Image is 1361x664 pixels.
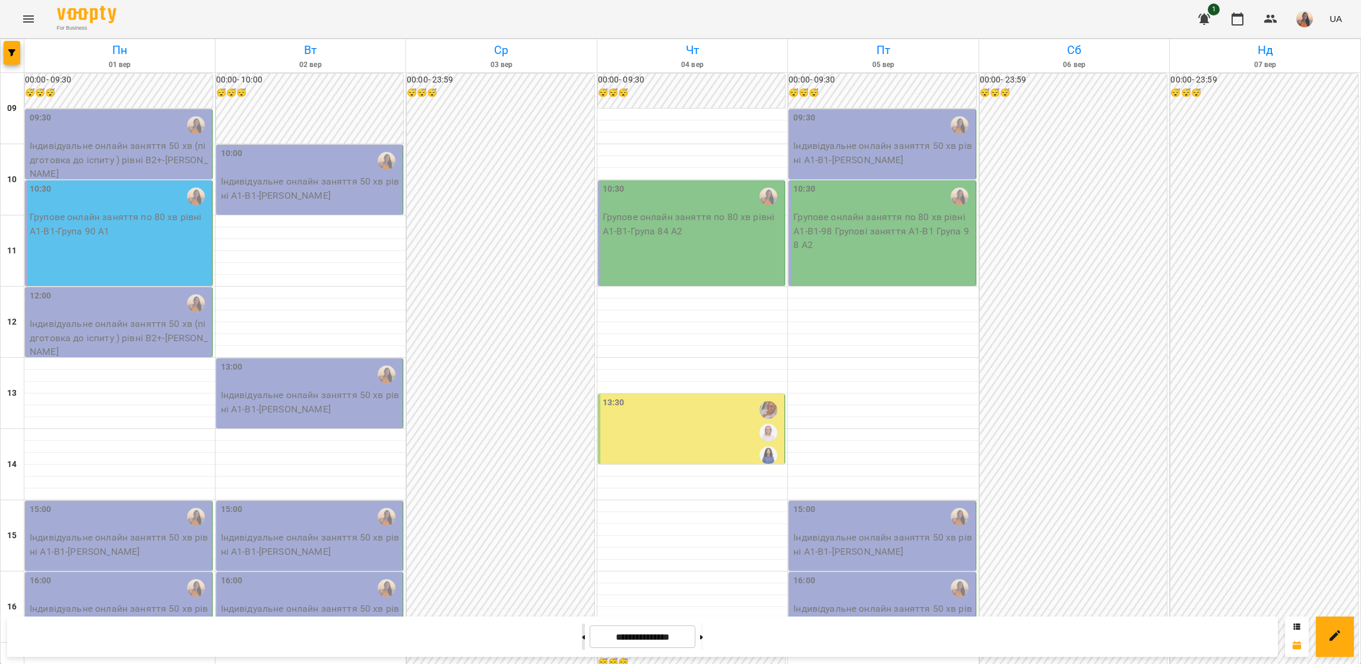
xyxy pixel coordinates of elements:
label: 10:00 [221,147,243,160]
img: Каріна [951,116,968,134]
p: Індивідуальне онлайн заняття 50 хв рівні А1-В1 - [PERSON_NAME] [221,174,401,202]
h6: 02 вер [217,59,404,71]
img: Каріна [187,294,205,312]
label: 09:30 [793,112,815,125]
h6: 03 вер [408,59,595,71]
label: 09:30 [30,112,52,125]
label: 10:30 [30,183,52,196]
img: Каріна [759,188,777,205]
span: For Business [57,24,116,32]
h6: 12 [7,316,17,329]
img: Каріна [951,579,968,597]
img: Voopty Logo [57,6,116,23]
h6: 09 [7,102,17,115]
h6: 07 вер [1172,59,1359,71]
button: UA [1325,8,1347,30]
label: 16:00 [30,574,52,587]
img: Каріна [378,152,395,170]
p: Групове онлайн заняття по 80 хв рівні А1-В1 - 98 Групові заняття А1-В1 Група 98 А2 [793,210,973,252]
label: 13:30 [603,396,625,409]
label: 13:00 [221,361,243,374]
h6: 00:00 - 23:59 [980,74,1167,87]
img: Каріна [951,508,968,526]
h6: 00:00 - 09:30 [598,74,786,87]
h6: 😴😴😴 [25,87,213,100]
img: Каріна [951,188,968,205]
h6: 00:00 - 23:59 [407,74,594,87]
h6: 00:00 - 09:30 [25,74,213,87]
h6: 😴😴😴 [789,87,976,100]
label: 16:00 [221,574,243,587]
p: Індивідуальне онлайн заняття 50 хв рівні А1-В1 - [PERSON_NAME] [793,602,973,630]
h6: 16 [7,601,17,614]
p: Індивідуальне онлайн заняття 50 хв рівні А1-В1 - [PERSON_NAME] [793,530,973,558]
img: Каріна [378,579,395,597]
h6: 06 вер [981,59,1168,71]
label: 10:30 [603,183,625,196]
span: 1 [1208,4,1220,15]
img: Даніела [759,446,777,464]
img: Каріна [378,366,395,383]
img: Анастасія [759,424,777,441]
h6: 14 [7,458,17,471]
h6: 00:00 - 10:00 [216,74,404,87]
h6: 00:00 - 09:30 [789,74,976,87]
h6: 😴😴😴 [1170,87,1358,100]
p: Індивідуальне онлайн заняття 50 хв рівні А1-В1 - [PERSON_NAME] [221,530,401,558]
h6: 😴😴😴 [598,87,786,100]
p: Індивідуальне онлайн заняття 50 хв рівні А1-В1 - [PERSON_NAME] [30,602,210,630]
img: Каріна [378,508,395,526]
h6: 13 [7,387,17,400]
h6: Ср [408,41,595,59]
h6: 😴😴😴 [980,87,1167,100]
h6: 05 вер [790,59,977,71]
p: Групове онлайн заняття по 80 хв рівні А1-В1 - Група 84 A2 [603,210,783,238]
img: Каріна [187,508,205,526]
h6: Нд [1172,41,1359,59]
h6: 00:00 - 23:59 [1170,74,1358,87]
h6: Чт [599,41,786,59]
img: 069e1e257d5519c3c657f006daa336a6.png [1296,11,1313,27]
img: Каріна [187,188,205,205]
img: Каріна [187,579,205,597]
p: Індивідуальне онлайн заняття 50 хв (підготовка до іспиту ) рівні В2+ - [PERSON_NAME] [30,139,210,181]
h6: Сб [981,41,1168,59]
h6: 04 вер [599,59,786,71]
h6: Пн [26,41,213,59]
h6: Вт [217,41,404,59]
p: Індивідуальне онлайн заняття 50 хв рівні А1-В1 - [PERSON_NAME] [30,530,210,558]
label: 12:00 [30,290,52,303]
label: 16:00 [793,574,815,587]
label: 15:00 [793,503,815,516]
label: 15:00 [221,503,243,516]
h6: 😴😴😴 [216,87,404,100]
p: Індивідуальне онлайн заняття 50 хв (підготовка до іспиту ) рівні В2+ - [PERSON_NAME] [30,317,210,359]
button: Menu [14,5,43,33]
img: Каріна [187,116,205,134]
h6: Пт [790,41,977,59]
p: Індивідуальне онлайн заняття 50 хв рівні А1-В1 - [PERSON_NAME] [221,602,401,630]
h6: 01 вер [26,59,213,71]
h6: 😴😴😴 [407,87,594,100]
p: Індивідуальне онлайн заняття 50 хв рівні А1-В1 - [PERSON_NAME] [793,139,973,167]
label: 15:00 [30,503,52,516]
span: UA [1330,12,1342,25]
p: Групове онлайн заняття по 80 хв рівні А1-В1 - Група 90 A1 [30,210,210,238]
div: Абігейл [759,401,777,419]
